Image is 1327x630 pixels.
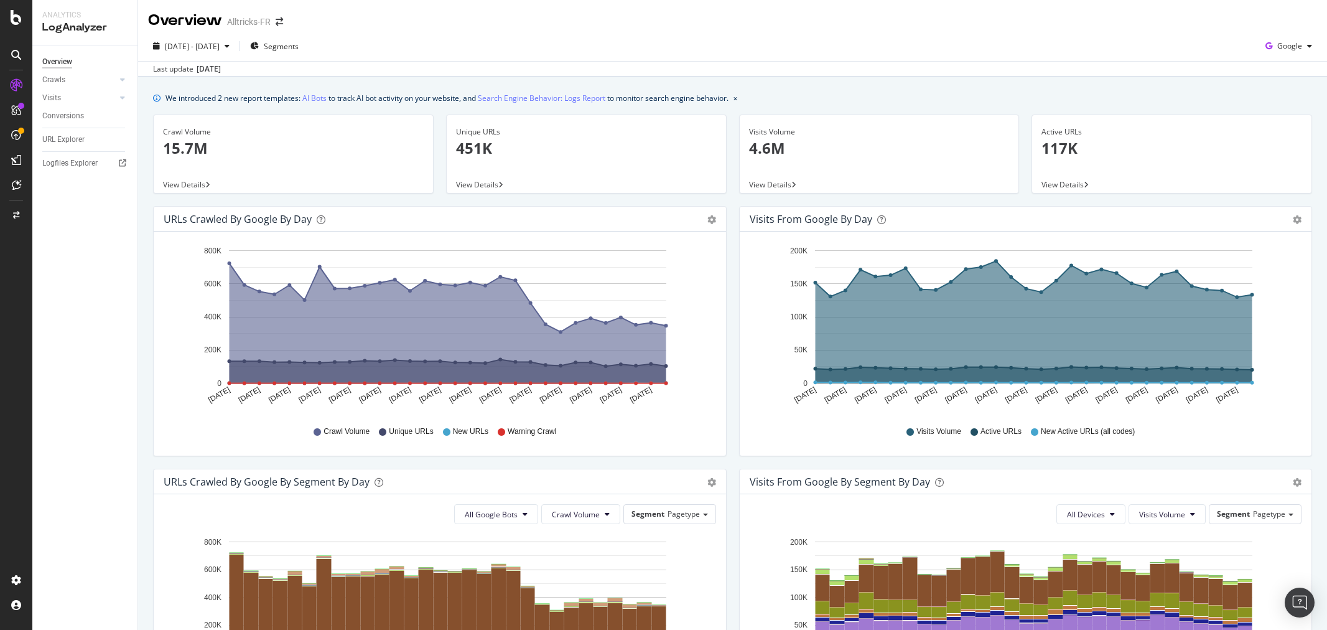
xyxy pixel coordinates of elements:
text: 150K [789,280,807,288]
div: Visits [42,92,61,105]
text: 150K [789,565,807,574]
button: Google [1260,36,1317,56]
span: Crawl Volume [324,426,370,437]
div: Overview [42,55,72,68]
text: 100K [789,313,807,321]
a: Visits [42,92,116,105]
div: We introduced 2 new report templates: to track AI bot activity on your website, and to monitor se... [165,92,729,105]
div: [DATE] [197,63,221,75]
p: 117K [1041,138,1302,159]
text: [DATE] [853,385,878,405]
text: [DATE] [417,385,442,405]
text: [DATE] [1033,385,1058,405]
div: URL Explorer [42,133,85,146]
div: LogAnalyzer [42,21,128,35]
button: Visits Volume [1129,504,1206,524]
text: [DATE] [1094,385,1119,405]
text: [DATE] [943,385,968,405]
text: [DATE] [1003,385,1028,405]
text: 400K [204,313,221,321]
div: Unique URLs [456,126,717,138]
text: [DATE] [822,385,847,405]
text: [DATE] [1184,385,1209,405]
div: Visits Volume [749,126,1010,138]
text: [DATE] [237,385,262,405]
div: Active URLs [1041,126,1302,138]
span: Segment [631,509,664,519]
text: [DATE] [388,385,412,405]
span: New Active URLs (all codes) [1041,426,1135,437]
text: [DATE] [207,385,231,405]
text: 0 [217,379,221,388]
svg: A chart. [750,242,1297,415]
span: Google [1277,40,1302,51]
a: Logfiles Explorer [42,157,129,170]
span: All Devices [1067,509,1105,520]
div: gear [707,478,716,487]
button: All Google Bots [454,504,538,524]
p: 4.6M [749,138,1010,159]
span: New URLs [453,426,488,437]
text: 800K [204,538,221,547]
button: [DATE] - [DATE] [148,36,235,56]
span: View Details [1041,179,1084,190]
div: Conversions [42,110,84,123]
text: [DATE] [793,385,817,405]
text: [DATE] [478,385,503,405]
text: 600K [204,280,221,288]
span: All Google Bots [465,509,518,520]
text: [DATE] [913,385,938,405]
text: 200K [204,346,221,355]
button: All Devices [1056,504,1125,524]
div: Last update [153,63,221,75]
text: [DATE] [1064,385,1089,405]
div: Open Intercom Messenger [1285,588,1315,618]
text: 200K [204,621,221,629]
div: Analytics [42,10,128,21]
span: Active URLs [980,426,1022,437]
a: Overview [42,55,129,68]
text: [DATE] [628,385,653,405]
p: 451K [456,138,717,159]
text: [DATE] [267,385,292,405]
text: 0 [803,379,808,388]
text: 600K [204,565,221,574]
p: 15.7M [163,138,424,159]
text: [DATE] [508,385,533,405]
text: [DATE] [883,385,908,405]
span: [DATE] - [DATE] [165,41,220,52]
text: 800K [204,247,221,255]
div: gear [707,215,716,224]
span: View Details [749,179,791,190]
text: [DATE] [1124,385,1148,405]
span: Warning Crawl [508,426,556,437]
div: Visits from Google by day [750,213,872,225]
a: Conversions [42,110,129,123]
text: 100K [789,593,807,602]
text: [DATE] [1154,385,1179,405]
a: AI Bots [302,92,327,105]
span: Segments [264,41,299,52]
span: Visits Volume [916,426,961,437]
span: Pagetype [668,509,700,519]
span: Unique URLs [389,426,433,437]
span: Segment [1217,509,1250,519]
text: [DATE] [327,385,352,405]
text: [DATE] [973,385,998,405]
div: Visits from Google By Segment By Day [750,476,930,488]
span: Pagetype [1253,509,1285,519]
text: 400K [204,593,221,602]
span: View Details [163,179,205,190]
text: [DATE] [598,385,623,405]
div: gear [1293,478,1301,487]
span: View Details [456,179,498,190]
div: gear [1293,215,1301,224]
button: Segments [245,36,304,56]
div: Crawls [42,73,65,87]
text: [DATE] [357,385,382,405]
div: arrow-right-arrow-left [276,17,283,26]
span: Visits Volume [1139,509,1185,520]
text: 200K [789,247,807,255]
text: [DATE] [568,385,593,405]
div: URLs Crawled by Google By Segment By Day [164,476,370,488]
